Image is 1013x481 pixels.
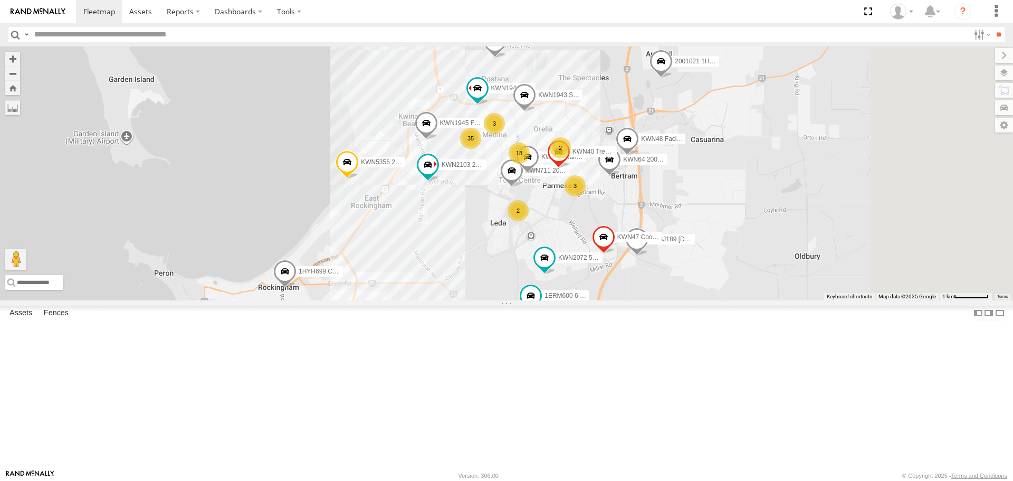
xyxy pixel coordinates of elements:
button: Drag Pegman onto the map to open Street View [5,249,26,270]
label: Dock Summary Table to the Left [973,306,983,321]
span: 2001021 1HRP487 Toyota Admin [675,58,768,65]
button: Zoom out [5,66,20,81]
a: Terms and Conditions [951,473,1007,479]
div: Version: 306.00 [458,473,499,479]
div: © Copyright 2025 - [902,473,1007,479]
span: Map data ©2025 Google [878,294,936,299]
label: Dock Summary Table to the Right [983,306,994,321]
span: KWN2072 509 Hino 300 (Grafitti truck) [558,254,666,261]
span: KWN64 2001034 Hino 300 [623,156,699,163]
button: Keyboard shortcuts [827,293,872,300]
div: 3 [484,113,505,134]
div: 2 [508,200,529,221]
button: Zoom in [5,52,20,66]
span: KWN40 Tree Officer [572,148,629,155]
span: 1 km [942,294,954,299]
span: KWN1945 Flocon [440,119,490,127]
a: Terms (opens in new tab) [997,294,1008,298]
label: Search Query [22,27,31,42]
span: KWN44 Rangers [541,153,589,161]
label: Hide Summary Table [995,306,1005,321]
button: Map Scale: 1 km per 62 pixels [939,293,992,300]
span: KWN1944 Parks [491,84,538,92]
label: Measure [5,100,20,115]
label: Map Settings [995,118,1013,133]
span: 1HYH699 Coor.Engage & Place [299,268,388,275]
a: Visit our Website [6,470,54,481]
div: Andrew Fisher [886,4,917,20]
span: 1HSJ189 [DOMAIN_NAME] [651,235,729,243]
i: ? [954,3,971,20]
span: KWN48 Facil.Maint [641,135,695,143]
div: 3 [565,175,586,196]
button: Zoom Home [5,81,20,95]
label: Fences [39,306,74,321]
span: 1ERM600 6 [PERSON_NAME] [544,292,632,299]
span: KWN2103 2000374 Volvo L60 Loader [442,161,548,168]
img: rand-logo.svg [11,8,65,15]
div: 2 [550,137,571,158]
label: Search Filter Options [970,27,992,42]
div: 35 [460,128,481,149]
span: KWN47 Coor. Infra [617,234,671,241]
span: KWN1943 Super. Facility Cleaning [538,91,635,99]
span: KWN5356 2001086 Camera Trailer Rangers [361,158,485,166]
div: 18 [509,143,530,164]
label: Assets [4,306,37,321]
